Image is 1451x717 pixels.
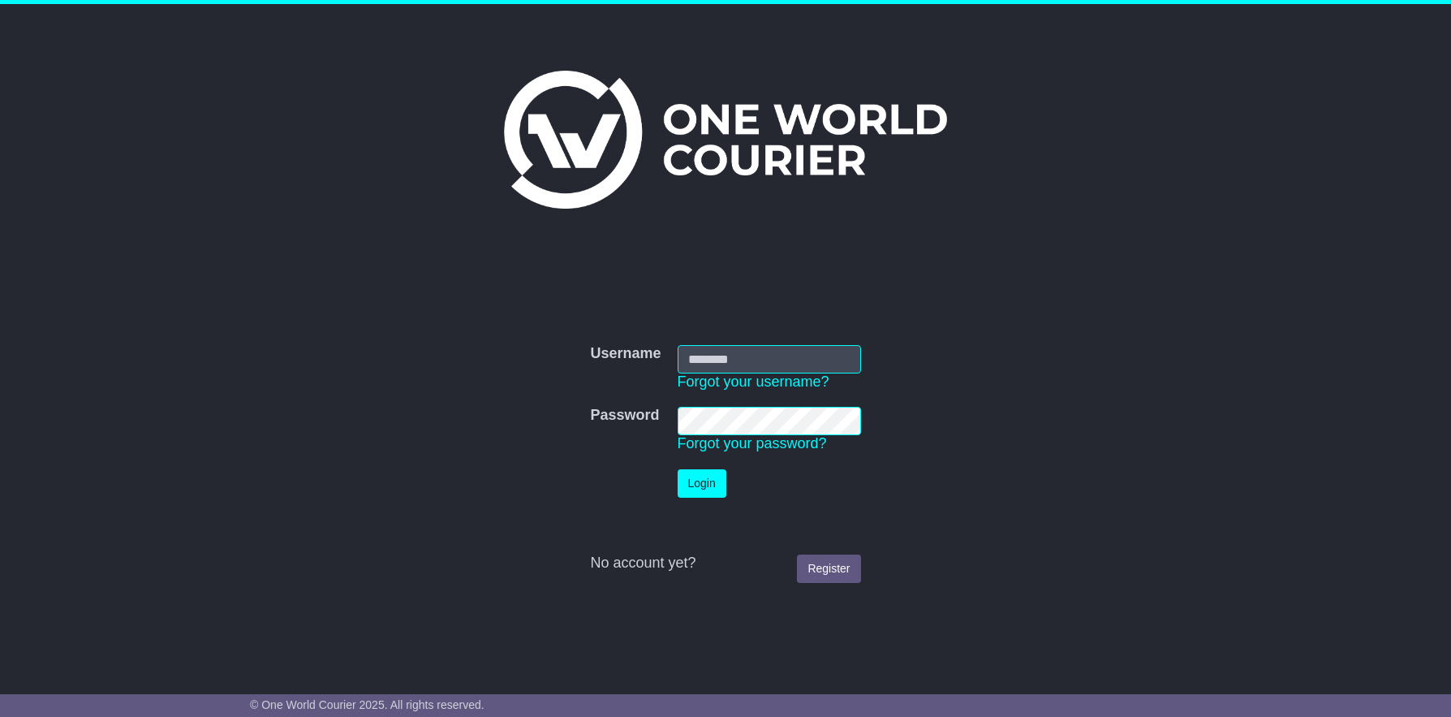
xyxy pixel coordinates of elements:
span: © One World Courier 2025. All rights reserved. [250,698,484,711]
label: Password [590,407,659,425]
a: Forgot your password? [678,435,827,451]
a: Forgot your username? [678,374,829,390]
button: Login [678,469,726,498]
label: Username [590,345,661,363]
div: No account yet? [590,555,860,572]
img: One World [504,71,947,209]
a: Register [797,555,860,583]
